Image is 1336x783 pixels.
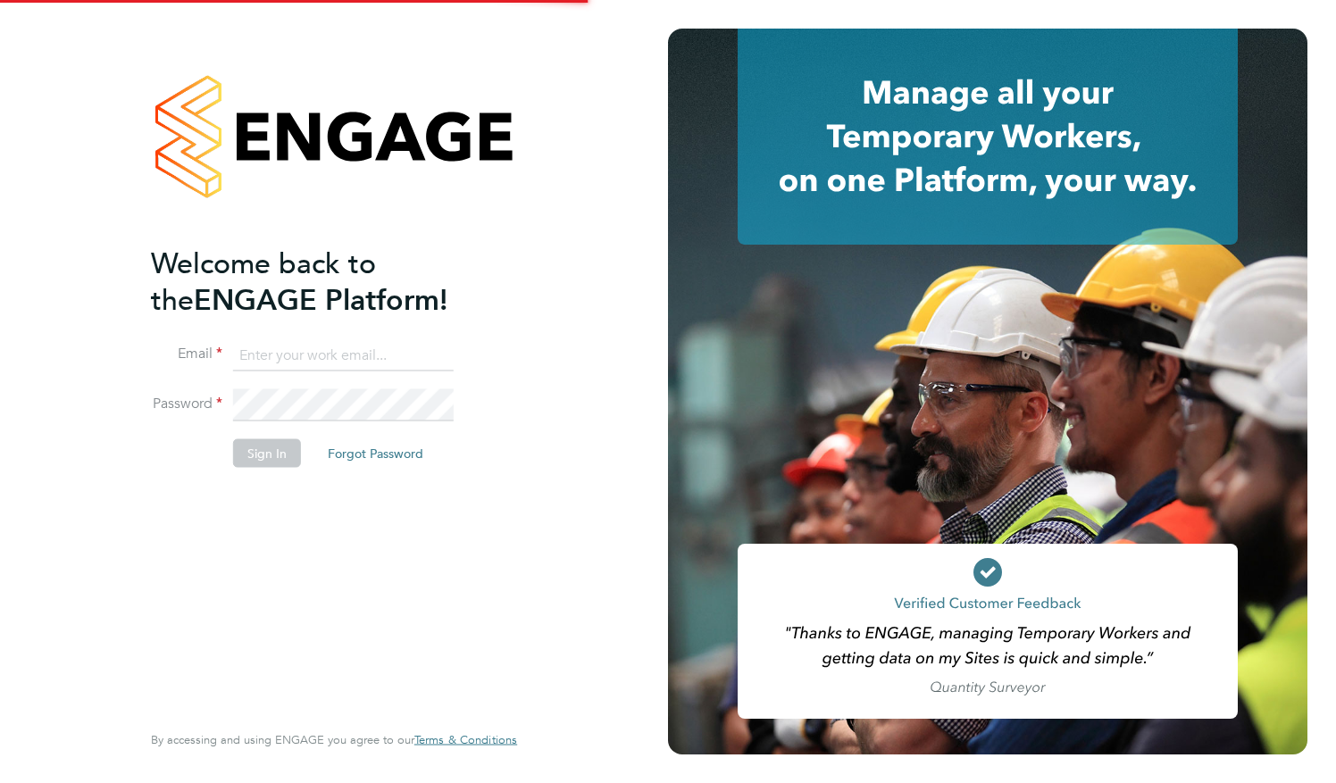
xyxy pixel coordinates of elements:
label: Email [151,345,222,363]
a: Terms & Conditions [414,733,517,747]
span: Terms & Conditions [414,732,517,747]
button: Forgot Password [313,439,438,468]
button: Sign In [233,439,301,468]
span: By accessing and using ENGAGE you agree to our [151,732,517,747]
input: Enter your work email... [233,339,454,371]
h2: ENGAGE Platform! [151,245,499,318]
label: Password [151,395,222,413]
span: Welcome back to the [151,246,376,317]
